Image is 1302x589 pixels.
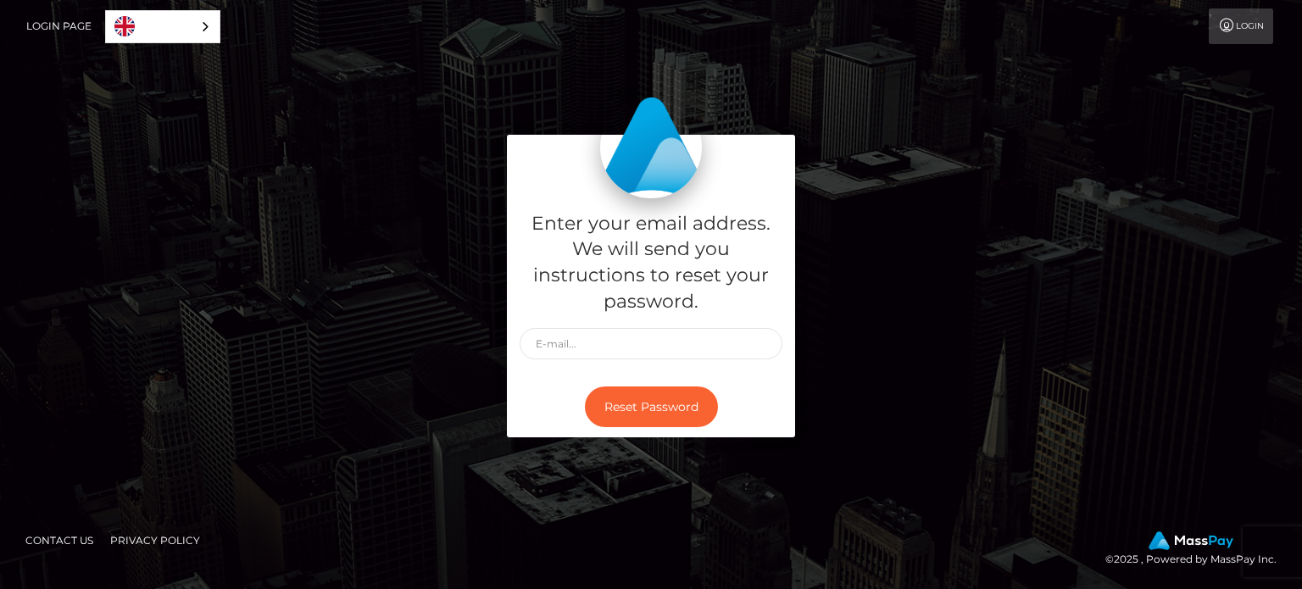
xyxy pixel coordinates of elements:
[520,211,782,315] h5: Enter your email address. We will send you instructions to reset your password.
[520,328,782,359] input: E-mail...
[1105,531,1289,569] div: © 2025 , Powered by MassPay Inc.
[19,527,100,553] a: Contact Us
[1149,531,1233,550] img: MassPay
[105,10,220,43] div: Language
[585,386,718,428] button: Reset Password
[26,8,92,44] a: Login Page
[600,97,702,198] img: MassPay Login
[105,10,220,43] aside: Language selected: English
[1209,8,1273,44] a: Login
[103,527,207,553] a: Privacy Policy
[106,11,220,42] a: English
